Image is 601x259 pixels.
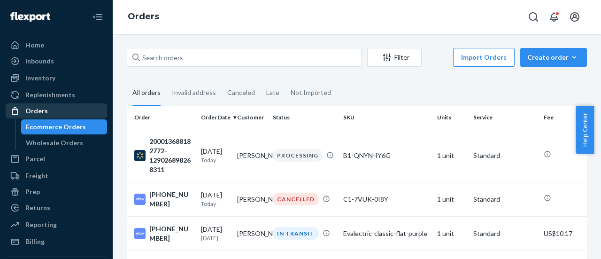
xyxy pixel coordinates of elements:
[273,193,319,205] div: CANCELLED
[343,195,430,204] div: C1-7VUK-0I8Y
[433,106,470,129] th: Units
[473,151,536,160] p: Standard
[201,147,230,164] div: [DATE]
[433,182,470,216] td: 1 unit
[25,40,44,50] div: Home
[134,137,193,174] div: 200013688182772-129026898268311
[26,122,86,132] div: Ecommerce Orders
[6,200,107,215] a: Returns
[273,149,323,162] div: PROCESSING
[128,11,159,22] a: Orders
[540,106,596,129] th: Fee
[201,200,230,208] p: Today
[269,106,339,129] th: Status
[520,48,587,67] button: Create order
[88,8,107,26] button: Close Navigation
[343,229,430,238] div: Evalectric-classic-flat-purple
[25,73,55,83] div: Inventory
[6,234,107,249] a: Billing
[233,129,270,182] td: [PERSON_NAME]
[470,106,540,129] th: Service
[21,119,108,134] a: Ecommerce Orders
[291,80,331,105] div: Not Imported
[6,54,107,69] a: Inbounds
[25,187,40,196] div: Prep
[120,3,167,31] ol: breadcrumbs
[201,225,230,242] div: [DATE]
[25,237,45,246] div: Billing
[233,182,270,216] td: [PERSON_NAME]
[227,80,255,105] div: Canceled
[339,106,433,129] th: SKU
[368,53,421,62] div: Filter
[6,168,107,183] a: Freight
[134,224,193,243] div: [PHONE_NUMBER]
[576,106,594,154] button: Help Center
[127,48,362,67] input: Search orders
[197,106,233,129] th: Order Date
[25,220,57,229] div: Reporting
[6,103,107,118] a: Orders
[453,48,515,67] button: Import Orders
[6,151,107,166] a: Parcel
[343,151,430,160] div: B1-QNYN-IY6G
[473,195,536,204] p: Standard
[21,135,108,150] a: Wholesale Orders
[473,229,536,238] p: Standard
[25,56,54,66] div: Inbounds
[273,227,319,240] div: IN TRANSIT
[201,156,230,164] p: Today
[266,80,279,105] div: Late
[201,190,230,208] div: [DATE]
[6,38,107,53] a: Home
[10,12,50,22] img: Flexport logo
[134,190,193,209] div: [PHONE_NUMBER]
[367,48,422,67] button: Filter
[540,216,596,251] td: US$10.17
[201,234,230,242] p: [DATE]
[524,8,543,26] button: Open Search Box
[26,138,83,148] div: Wholesale Orders
[25,154,45,164] div: Parcel
[565,8,584,26] button: Open account menu
[25,106,48,116] div: Orders
[6,217,107,232] a: Reporting
[237,113,266,121] div: Customer
[127,106,197,129] th: Order
[545,8,563,26] button: Open notifications
[6,184,107,199] a: Prep
[6,71,107,86] a: Inventory
[25,203,50,212] div: Returns
[25,171,48,181] div: Freight
[6,87,107,102] a: Replenishments
[527,53,580,62] div: Create order
[433,129,470,182] td: 1 unit
[233,216,270,251] td: [PERSON_NAME]
[25,90,75,100] div: Replenishments
[433,216,470,251] td: 1 unit
[132,80,161,106] div: All orders
[172,80,216,105] div: Invalid address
